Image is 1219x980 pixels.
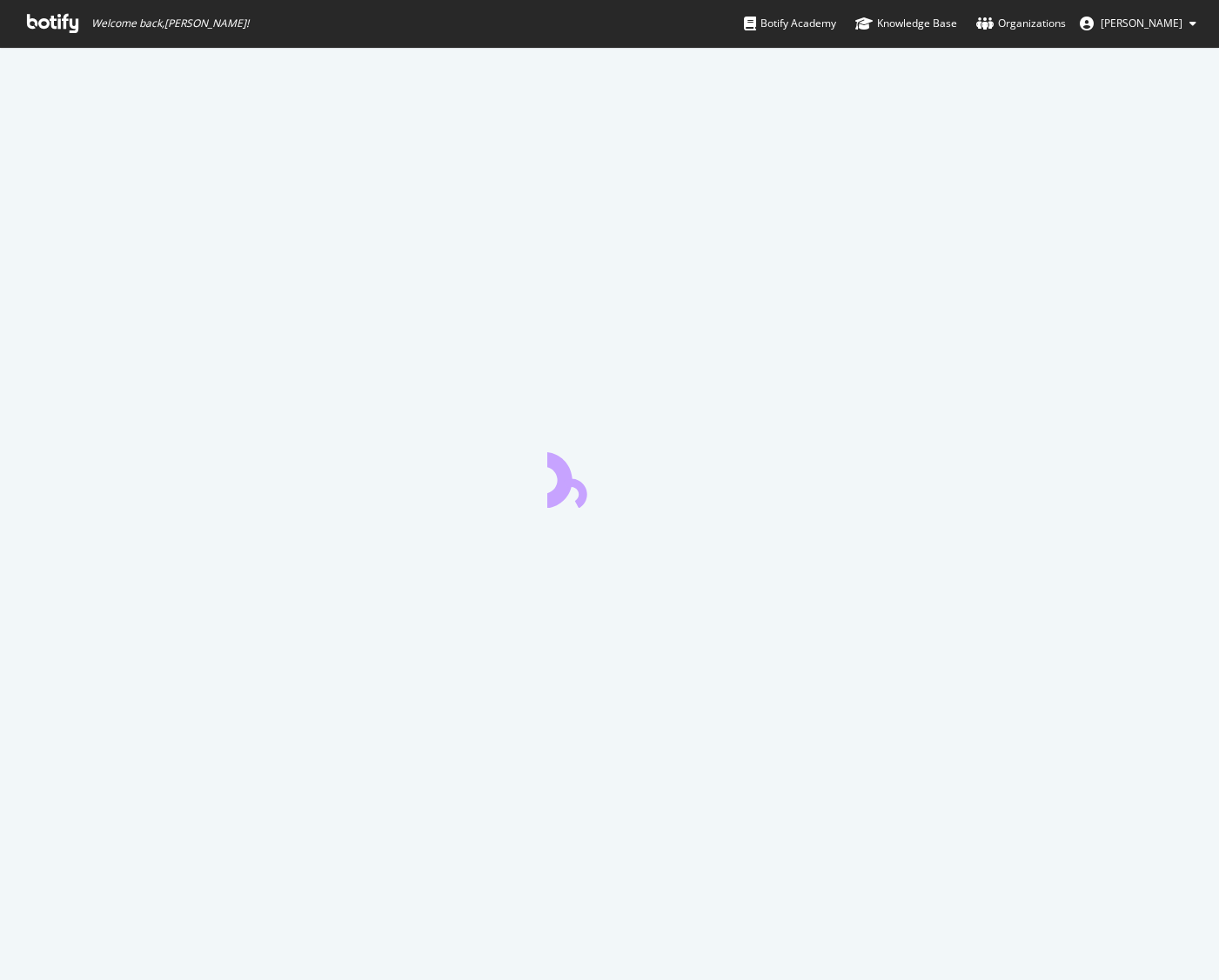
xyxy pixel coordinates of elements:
span: Welcome back, [PERSON_NAME] ! [91,17,249,30]
div: Botify Academy [744,15,836,32]
span: Sarah Madden [1101,16,1182,30]
button: [PERSON_NAME] [1066,10,1210,37]
div: Organizations [976,15,1066,32]
div: Knowledge Base [855,15,957,32]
